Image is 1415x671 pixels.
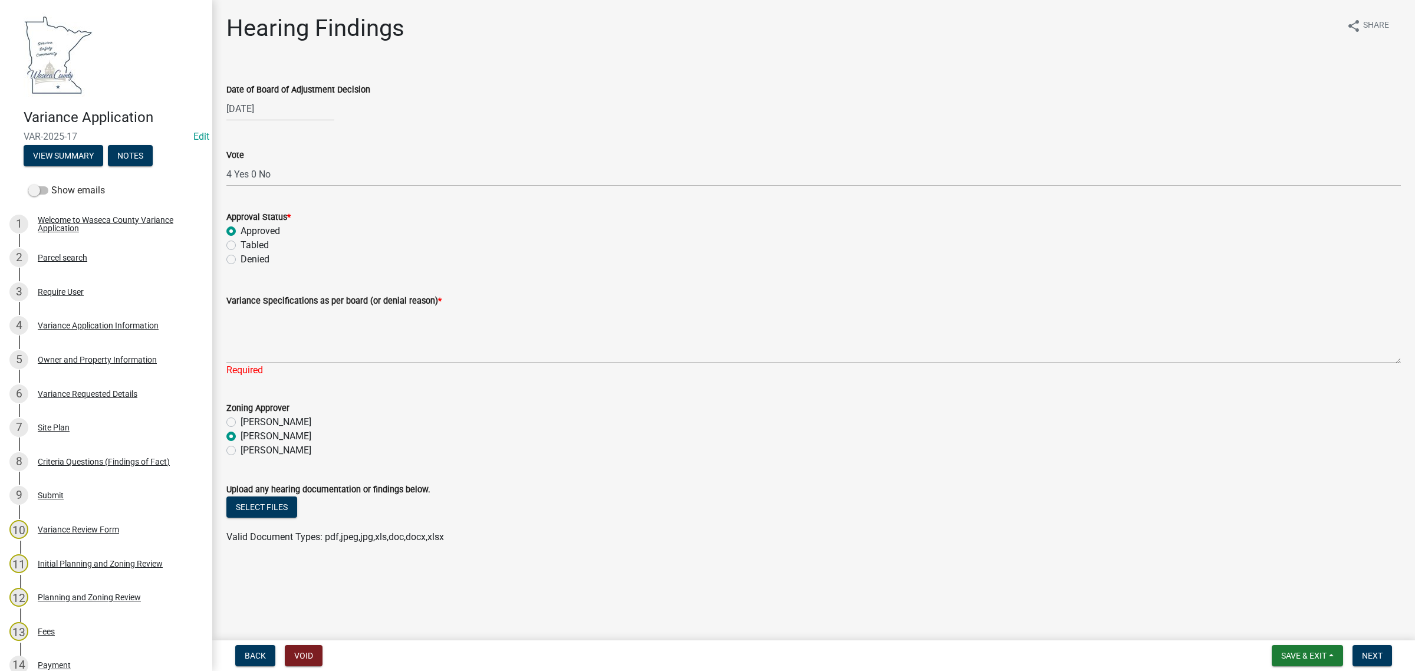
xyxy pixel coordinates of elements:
div: 5 [9,350,28,369]
span: Next [1362,651,1383,660]
div: Payment [38,661,71,669]
label: [PERSON_NAME] [241,443,311,458]
h4: Variance Application [24,109,203,126]
div: 1 [9,215,28,233]
label: [PERSON_NAME] [241,415,311,429]
div: Variance Review Form [38,525,119,534]
span: Save & Exit [1281,651,1327,660]
button: Void [285,645,323,666]
div: 8 [9,452,28,471]
button: Back [235,645,275,666]
div: 11 [9,554,28,573]
div: 10 [9,520,28,539]
div: Planning and Zoning Review [38,593,141,601]
input: mm/dd/yyyy [226,97,334,121]
label: Tabled [241,238,269,252]
div: Fees [38,627,55,636]
div: 3 [9,282,28,301]
label: Vote [226,152,244,160]
div: Owner and Property Information [38,356,157,364]
div: Site Plan [38,423,70,432]
a: Edit [193,131,209,142]
button: Notes [108,145,153,166]
div: Initial Planning and Zoning Review [38,560,163,568]
wm-modal-confirm: Notes [108,152,153,161]
button: View Summary [24,145,103,166]
div: Require User [38,288,84,296]
div: Required [226,363,1401,377]
label: Approved [241,224,280,238]
wm-modal-confirm: Summary [24,152,103,161]
label: Date of Board of Adjustment Decision [226,86,370,94]
label: Approval Status [226,213,291,222]
div: Criteria Questions (Findings of Fact) [38,458,170,466]
label: Show emails [28,183,105,198]
label: Variance Specifications as per board (or denial reason) [226,297,442,305]
div: Variance Application Information [38,321,159,330]
label: Denied [241,252,269,267]
div: Parcel search [38,254,87,262]
img: Waseca County, Minnesota [24,12,93,97]
div: 4 [9,316,28,335]
span: Valid Document Types: pdf,jpeg,jpg,xls,doc,docx,xlsx [226,531,444,542]
div: Submit [38,491,64,499]
span: VAR-2025-17 [24,131,189,142]
div: 6 [9,384,28,403]
button: Next [1353,645,1392,666]
span: Back [245,651,266,660]
label: [PERSON_NAME] [241,429,311,443]
div: 9 [9,486,28,505]
button: Save & Exit [1272,645,1343,666]
div: Variance Requested Details [38,390,137,398]
div: 7 [9,418,28,437]
div: 12 [9,588,28,607]
button: Select files [226,496,297,518]
label: Upload any hearing documentation or findings below. [226,486,430,494]
span: Share [1363,19,1389,33]
div: Welcome to Waseca County Variance Application [38,216,193,232]
label: Zoning Approver [226,404,289,413]
div: 2 [9,248,28,267]
i: share [1347,19,1361,33]
wm-modal-confirm: Edit Application Number [193,131,209,142]
div: 13 [9,622,28,641]
button: shareShare [1337,14,1398,37]
h1: Hearing Findings [226,14,404,42]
